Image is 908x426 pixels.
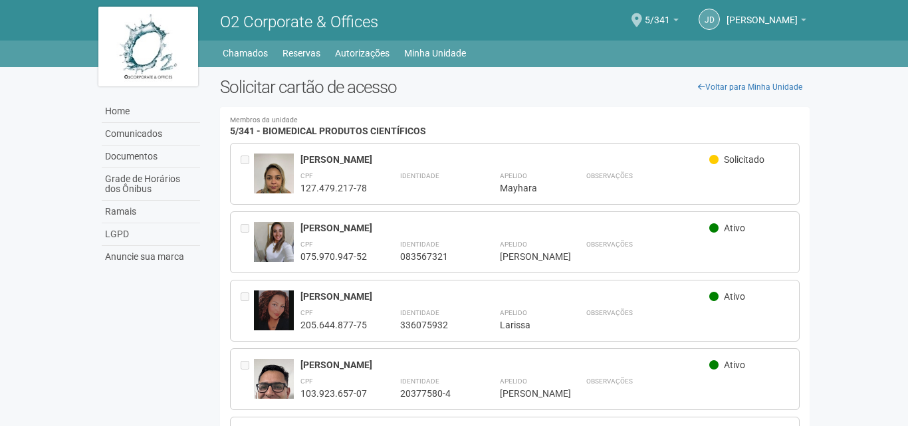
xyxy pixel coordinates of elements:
[400,319,467,331] div: 336075932
[500,251,553,263] div: [PERSON_NAME]
[254,154,294,207] img: user.jpg
[300,377,313,385] strong: CPF
[241,290,254,331] div: Entre em contato com a Aministração para solicitar o cancelamento ou 2a via
[645,2,670,25] span: 5/341
[400,241,439,248] strong: Identidade
[300,154,709,165] div: [PERSON_NAME]
[98,7,198,86] img: logo.jpg
[724,154,764,165] span: Solicitado
[102,168,200,201] a: Grade de Horários dos Ônibus
[724,360,745,370] span: Ativo
[241,222,254,263] div: Entre em contato com a Aministração para solicitar o cancelamento ou 2a via
[254,290,294,340] img: user.jpg
[404,44,466,62] a: Minha Unidade
[300,172,313,179] strong: CPF
[102,123,200,146] a: Comunicados
[300,222,709,234] div: [PERSON_NAME]
[727,2,798,25] span: Josimar da Silva Francisco
[400,377,439,385] strong: Identidade
[220,77,810,97] h2: Solicitar cartão de acesso
[300,182,367,194] div: 127.479.217-78
[500,387,553,399] div: [PERSON_NAME]
[220,13,378,31] span: O2 Corporate & Offices
[241,359,254,399] div: Entre em contato com a Aministração para solicitar o cancelamento ou 2a via
[300,359,709,371] div: [PERSON_NAME]
[102,223,200,246] a: LGPD
[283,44,320,62] a: Reservas
[300,309,313,316] strong: CPF
[300,387,367,399] div: 103.923.657-07
[400,309,439,316] strong: Identidade
[727,17,806,27] a: [PERSON_NAME]
[254,222,294,262] img: user.jpg
[102,146,200,168] a: Documentos
[300,319,367,331] div: 205.644.877-75
[230,117,800,136] h4: 5/341 - BIOMEDICAL PRODUTOS CIENTÍFICOS
[400,387,467,399] div: 20377580-4
[500,182,553,194] div: Mayhara
[500,172,527,179] strong: Apelido
[300,241,313,248] strong: CPF
[699,9,720,30] a: Jd
[586,377,633,385] strong: Observações
[102,100,200,123] a: Home
[400,172,439,179] strong: Identidade
[586,241,633,248] strong: Observações
[586,172,633,179] strong: Observações
[500,241,527,248] strong: Apelido
[230,117,800,124] small: Membros da unidade
[102,246,200,268] a: Anuncie sua marca
[724,223,745,233] span: Ativo
[335,44,390,62] a: Autorizações
[241,154,254,194] div: Entre em contato com a Aministração para solicitar o cancelamento ou 2a via
[724,291,745,302] span: Ativo
[300,251,367,263] div: 075.970.947-52
[223,44,268,62] a: Chamados
[500,377,527,385] strong: Apelido
[400,251,467,263] div: 083567321
[300,290,709,302] div: [PERSON_NAME]
[500,319,553,331] div: Larissa
[586,309,633,316] strong: Observações
[500,309,527,316] strong: Apelido
[645,17,679,27] a: 5/341
[102,201,200,223] a: Ramais
[691,77,810,97] a: Voltar para Minha Unidade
